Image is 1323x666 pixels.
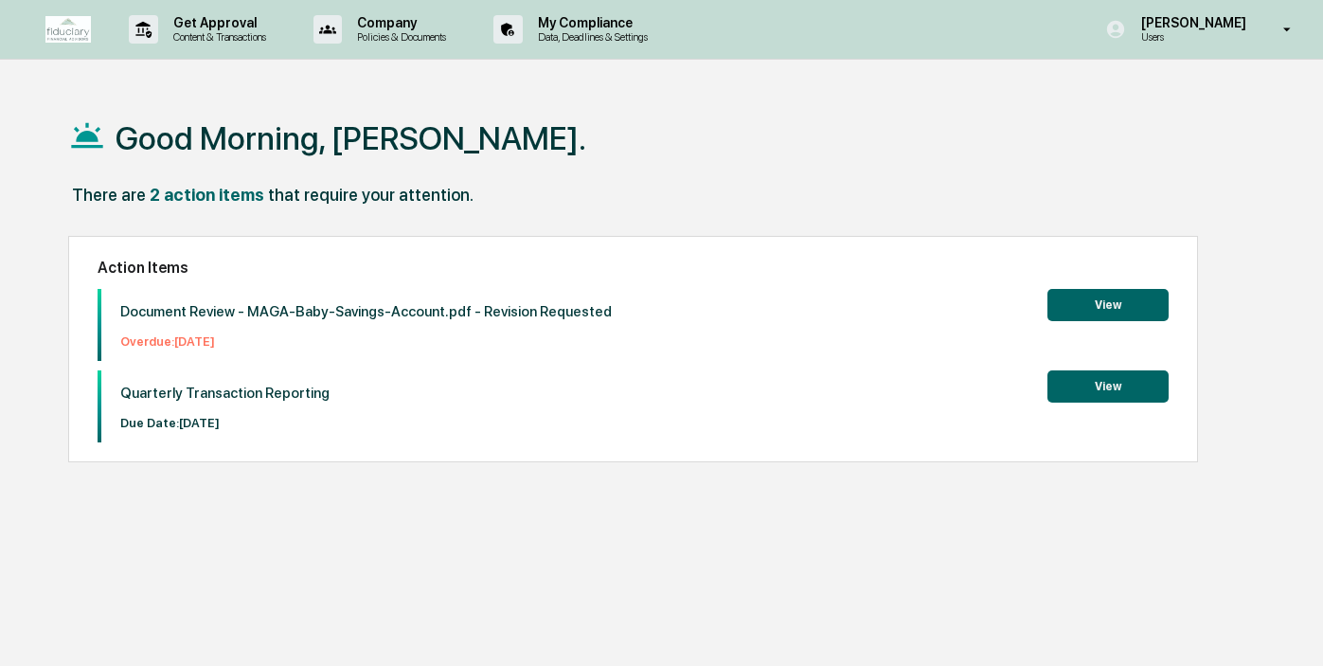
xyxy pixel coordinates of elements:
p: My Compliance [523,15,657,30]
p: Company [342,15,456,30]
p: Get Approval [158,15,276,30]
p: Policies & Documents [342,30,456,44]
div: that require your attention. [268,185,474,205]
a: View [1047,376,1169,394]
p: Overdue: [DATE] [120,334,612,349]
button: View [1047,370,1169,403]
p: Data, Deadlines & Settings [523,30,657,44]
button: View [1047,289,1169,321]
p: [PERSON_NAME] [1126,15,1256,30]
div: 2 action items [150,185,264,205]
p: Quarterly Transaction Reporting [120,385,330,402]
img: logo [45,16,91,43]
h2: Action Items [98,259,1170,277]
p: Document Review - MAGA-Baby-Savings-Account.pdf - Revision Requested [120,303,612,320]
p: Users [1126,30,1256,44]
h1: Good Morning, [PERSON_NAME]. [116,119,586,157]
p: Content & Transactions [158,30,276,44]
p: Due Date: [DATE] [120,416,330,430]
a: View [1047,295,1169,313]
div: There are [72,185,146,205]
